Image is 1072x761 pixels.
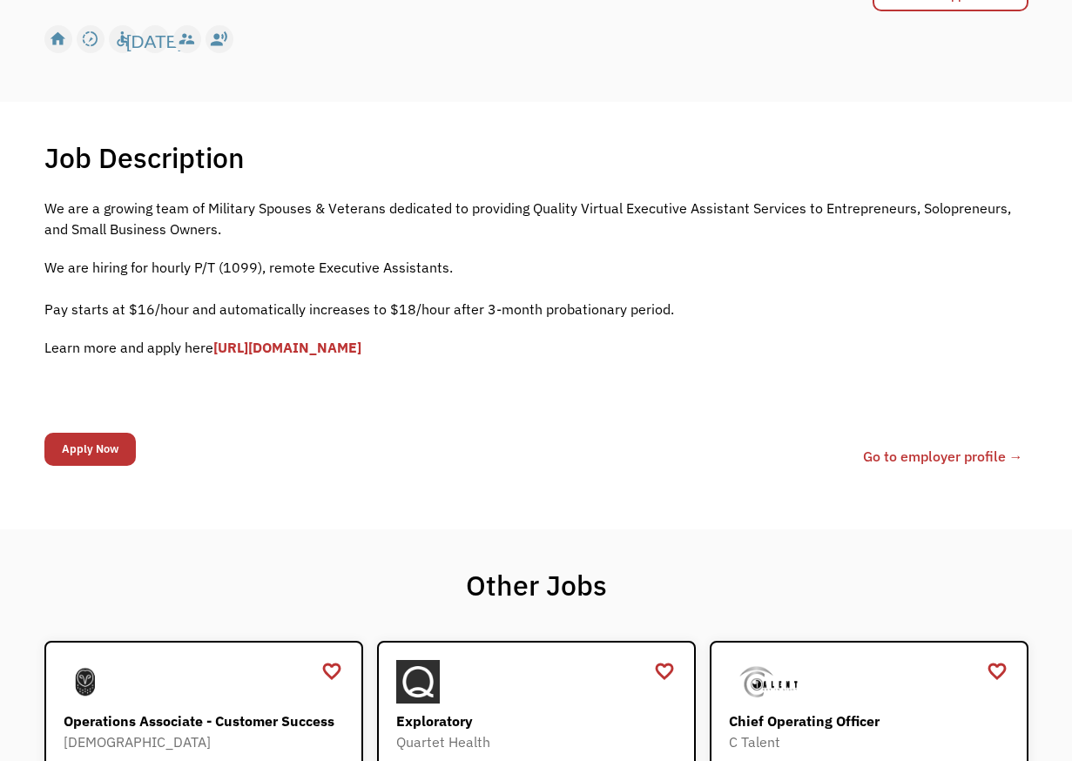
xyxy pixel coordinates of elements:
img: Quartet Health [396,660,440,704]
img: Samsara [64,660,107,704]
p: We are a growing team of Military Spouses & Veterans dedicated to providing Quality Virtual Execu... [44,198,1028,239]
div: [DEMOGRAPHIC_DATA] [64,731,348,752]
div: slow_motion_video [81,26,99,52]
a: [URL][DOMAIN_NAME] [213,339,361,356]
div: Exploratory [396,710,681,731]
img: C Talent [729,660,816,704]
div: supervisor_account [178,26,196,52]
input: Apply Now [44,433,136,466]
a: favorite_border [654,658,675,684]
form: Email Form [44,428,136,470]
div: accessible [113,26,131,52]
a: Go to employer profile → [863,446,1023,467]
div: C Talent [729,731,1014,752]
p: We are hiring for hourly P/T (1099), remote Executive Assistants. ‍ Pay starts at $16/hour and au... [44,257,1028,320]
div: [DATE] [126,26,183,52]
p: Learn more and apply here [44,337,1028,358]
div: Quartet Health [396,731,681,752]
a: favorite_border [987,658,1008,684]
div: home [49,26,67,52]
div: Operations Associate - Customer Success [64,710,348,731]
div: record_voice_over [210,26,228,52]
h1: Job Description [44,140,245,175]
a: favorite_border [321,658,342,684]
div: Chief Operating Officer [729,710,1014,731]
